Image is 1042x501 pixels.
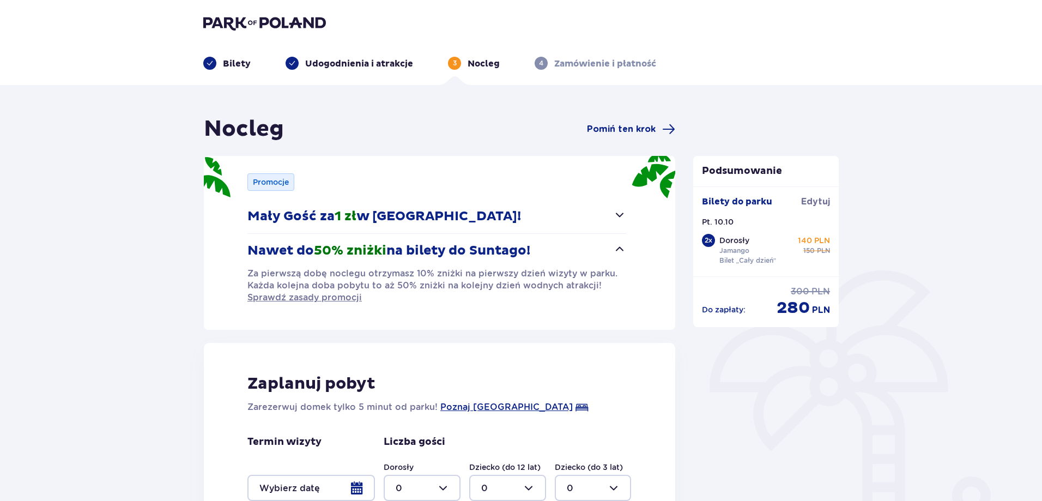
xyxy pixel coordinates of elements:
button: Mały Gość za1 złw [GEOGRAPHIC_DATA]! [247,200,626,233]
label: Dorosły [384,462,414,473]
a: Pomiń ten krok [587,123,675,136]
p: Nocleg [468,58,500,70]
span: PLN [812,304,830,316]
p: 3 [453,58,457,68]
p: Bilety [223,58,251,70]
p: 4 [539,58,543,68]
div: 2 x [702,234,715,247]
span: PLN [811,286,830,298]
p: Udogodnienia i atrakcje [305,58,413,70]
span: 1 zł [335,208,356,225]
p: Za pierwszą dobę noclegu otrzymasz 10% zniżki na pierwszy dzień wizyty w parku. Każda kolejna dob... [247,268,626,304]
div: 4Zamówienie i płatność [535,57,656,70]
p: Podsumowanie [693,165,839,178]
span: Pomiń ten krok [587,123,656,135]
p: Jamango [719,246,749,256]
span: 150 [803,246,815,256]
p: Zaplanuj pobyt [247,373,375,394]
p: Bilety do parku [702,196,772,208]
p: Promocje [253,177,289,188]
p: 140 PLN [798,235,830,246]
p: Dorosły [719,235,749,246]
p: Nawet do na bilety do Suntago! [247,243,530,259]
h1: Nocleg [204,116,284,143]
span: PLN [817,246,830,256]
span: Edytuj [801,196,830,208]
p: Do zapłaty : [702,304,746,315]
label: Dziecko (do 12 lat) [469,462,541,473]
p: Pt. 10.10 [702,216,734,227]
p: Liczba gości [384,436,445,449]
p: Bilet „Cały dzień” [719,256,777,265]
a: Sprawdź zasady promocji [247,292,362,304]
div: Udogodnienia i atrakcje [286,57,413,70]
button: Nawet do50% zniżkina bilety do Suntago! [247,234,626,268]
p: Zamówienie i płatność [554,58,656,70]
p: Termin wizyty [247,436,322,449]
p: Mały Gość za w [GEOGRAPHIC_DATA]! [247,208,521,225]
p: Zarezerwuj domek tylko 5 minut od parku! [247,401,438,414]
label: Dziecko (do 3 lat) [555,462,623,473]
span: 50% zniżki [314,243,386,259]
a: Poznaj [GEOGRAPHIC_DATA] [440,401,573,414]
span: 300 [791,286,809,298]
div: 3Nocleg [448,57,500,70]
div: Nawet do50% zniżkina bilety do Suntago! [247,268,626,304]
div: Bilety [203,57,251,70]
img: Park of Poland logo [203,15,326,31]
span: 280 [777,298,810,318]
